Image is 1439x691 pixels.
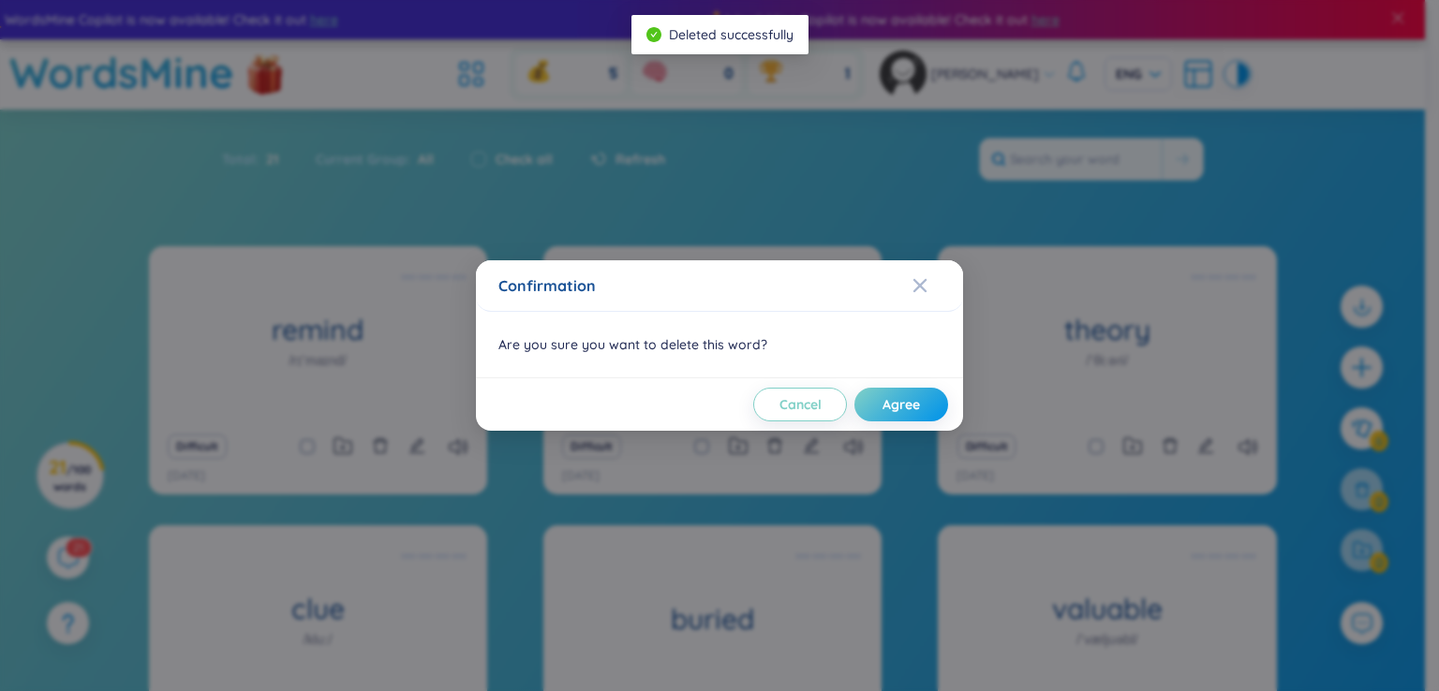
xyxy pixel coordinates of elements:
[476,312,963,377] div: Are you sure you want to delete this word?
[883,395,920,414] span: Agree
[753,388,847,421] button: Cancel
[912,260,963,311] button: Close
[646,27,661,42] span: check-circle
[779,395,822,414] span: Cancel
[854,388,948,421] button: Agree
[498,275,941,296] div: Confirmation
[669,26,794,43] span: Deleted successfully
